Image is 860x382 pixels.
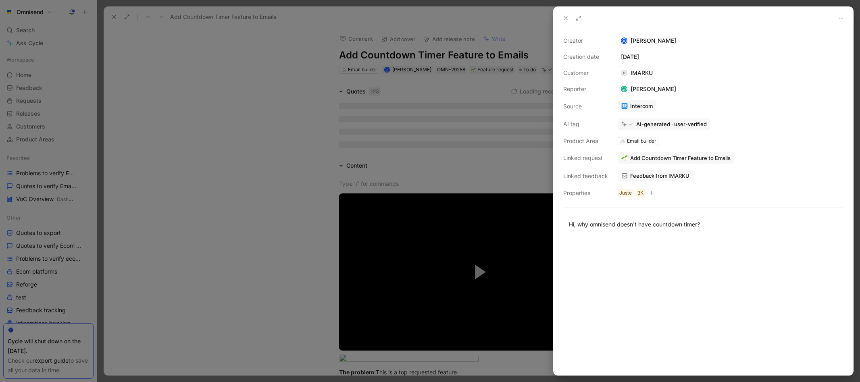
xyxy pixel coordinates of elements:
img: avatar [622,87,627,92]
a: Intercom [618,100,656,112]
div: IMARKU [618,68,656,78]
div: Product Area [563,136,608,146]
span: Add Countdown Timer Feature to Emails [630,154,731,162]
div: 3K [637,189,643,197]
a: Feedback from IMARKU [618,170,693,181]
div: Creation date [563,52,608,62]
div: [DATE] [618,52,843,62]
div: AI tag [563,119,608,129]
div: [PERSON_NAME] [618,84,679,94]
div: Reporter [563,84,608,94]
div: Hi, why omnisend doesn't have countdown timer? [569,220,838,228]
div: Properties [563,188,608,198]
div: Email builder [627,137,656,145]
button: 🌱Add Countdown Timer Feature to Emails [618,152,734,164]
div: AI-generated · user-verified [636,120,707,128]
div: Linked request [563,153,608,163]
div: Linked feedback [563,171,608,181]
div: A [622,38,627,44]
div: [PERSON_NAME] [618,36,843,46]
div: Customer [563,68,608,78]
div: Juste [619,189,632,197]
div: Creator [563,36,608,46]
div: C [621,70,627,76]
span: Feedback from IMARKU [630,172,689,179]
img: 🌱 [621,155,628,161]
div: Source [563,102,608,111]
